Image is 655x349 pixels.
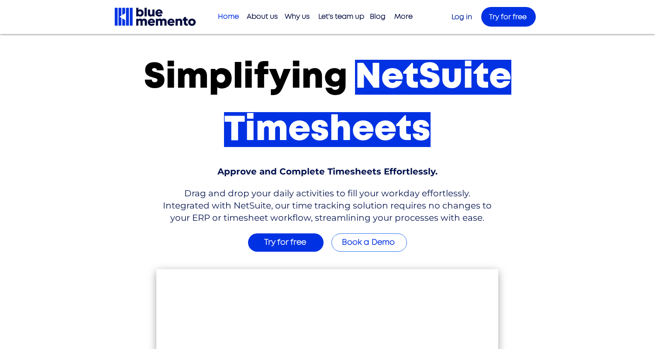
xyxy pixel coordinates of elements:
[452,14,472,21] a: Log in
[365,10,390,24] a: Blog
[481,7,536,27] a: Try for free
[114,7,197,27] img: Blue Memento black logo
[242,10,280,24] a: About us
[242,10,282,24] p: About us
[163,188,492,223] span: Drag and drop your daily activities to fill your workday effortlessly. Integrated with NetSuite, ...
[214,10,417,24] nav: Site
[248,233,324,252] a: Try for free
[264,239,306,246] span: Try for free
[214,10,242,24] a: Home
[331,233,407,252] a: Book a Demo
[144,60,348,95] span: Simplifying
[314,10,365,24] a: Let's team up
[390,10,417,24] p: More
[280,10,314,24] a: Why us
[342,239,395,246] span: Book a Demo
[314,10,369,24] p: Let's team up
[489,14,527,21] span: Try for free
[217,166,438,177] span: Approve and Complete Timesheets Effortlessly.
[214,10,243,24] p: Home
[224,60,511,147] span: NetSuite Timesheets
